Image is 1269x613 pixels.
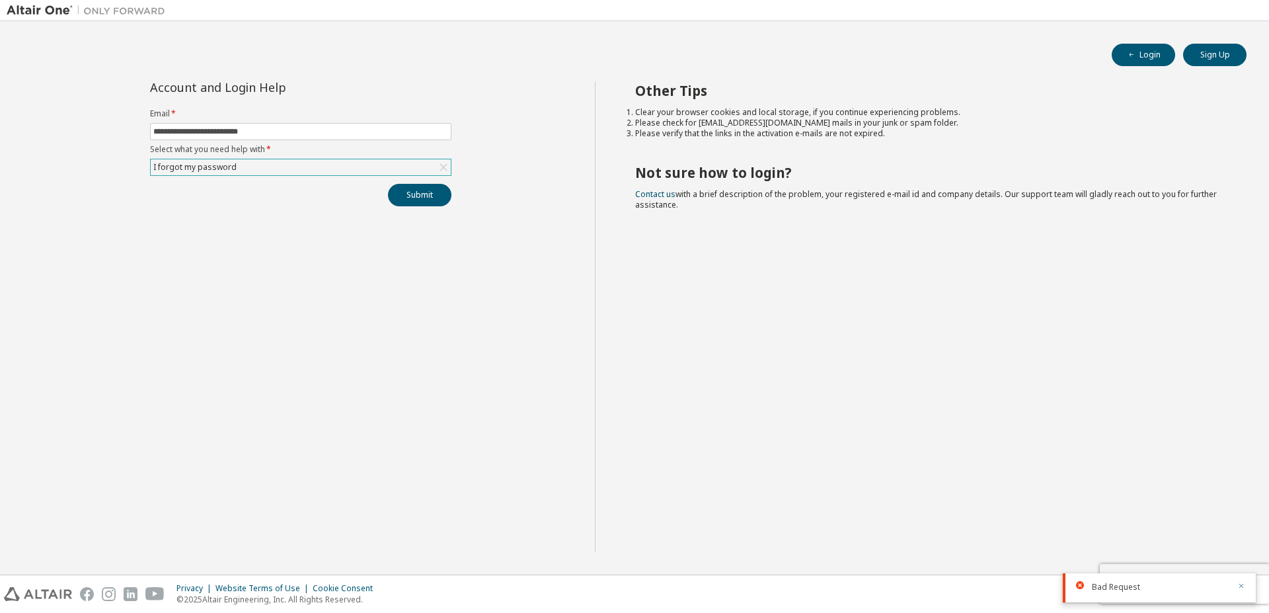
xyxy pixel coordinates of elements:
div: Privacy [176,583,215,594]
li: Please verify that the links in the activation e-mails are not expired. [635,128,1223,139]
img: youtube.svg [145,587,165,601]
span: Bad Request [1092,582,1140,593]
label: Select what you need help with [150,144,451,155]
li: Clear your browser cookies and local storage, if you continue experiencing problems. [635,107,1223,118]
img: Altair One [7,4,172,17]
img: linkedin.svg [124,587,137,601]
h2: Other Tips [635,82,1223,99]
div: Account and Login Help [150,82,391,93]
div: Website Terms of Use [215,583,313,594]
img: instagram.svg [102,587,116,601]
li: Please check for [EMAIL_ADDRESS][DOMAIN_NAME] mails in your junk or spam folder. [635,118,1223,128]
div: Cookie Consent [313,583,381,594]
iframe: reCAPTCHA [1100,564,1269,604]
span: with a brief description of the problem, your registered e-mail id and company details. Our suppo... [635,188,1217,210]
div: I forgot my password [151,160,239,175]
button: Login [1112,44,1175,66]
a: Contact us [635,188,675,200]
button: Sign Up [1183,44,1247,66]
button: Submit [388,184,451,206]
img: facebook.svg [80,587,94,601]
div: I forgot my password [151,159,451,175]
label: Email [150,108,451,119]
h2: Not sure how to login? [635,164,1223,181]
p: © 2025 Altair Engineering, Inc. All Rights Reserved. [176,594,381,605]
img: altair_logo.svg [4,587,72,601]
